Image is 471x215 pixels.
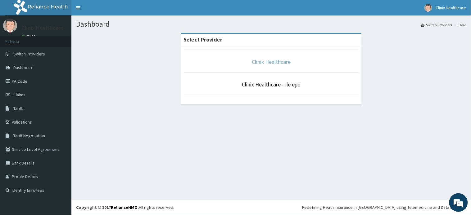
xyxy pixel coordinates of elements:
strong: Select Provider [184,36,223,43]
strong: Copyright © 2017 . [76,204,139,210]
a: Clinix Healthcare [252,58,291,65]
img: User Image [3,19,17,33]
img: User Image [424,4,432,12]
footer: All rights reserved. [71,199,471,215]
div: Minimize live chat window [102,3,117,18]
span: Clinix Healthcare [436,5,466,11]
a: Switch Providers [421,22,452,28]
a: Clinix Healthcare - Ile epo [242,81,301,88]
span: Tariff Negotiation [13,133,45,138]
img: d_794563401_company_1708531726252_794563401 [11,31,25,46]
a: RelianceHMO [111,204,138,210]
span: Switch Providers [13,51,45,57]
p: Clinix Healthcare [22,25,63,31]
h1: Dashboard [76,20,466,28]
a: Online [22,34,37,38]
span: Tariffs [13,106,25,111]
div: Chat with us now [32,35,104,43]
textarea: Type your message and hit 'Enter' [3,147,118,168]
li: Here [453,22,466,28]
span: Dashboard [13,65,34,70]
span: Claims [13,92,25,98]
span: We're online! [36,67,86,129]
div: Redefining Heath Insurance in [GEOGRAPHIC_DATA] using Telemedicine and Data Science! [302,204,466,210]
